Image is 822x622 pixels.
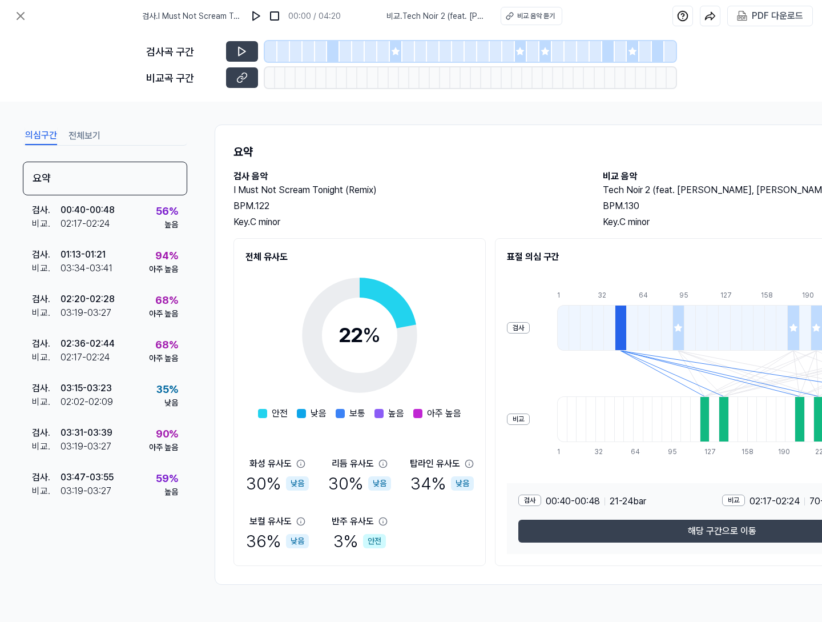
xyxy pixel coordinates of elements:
[410,471,474,496] div: 34 %
[32,382,61,395] div: 검사 .
[451,476,474,491] div: 낮음
[752,9,803,23] div: PDF 다운로드
[61,351,110,364] div: 02:17 - 02:24
[761,290,772,300] div: 158
[164,486,178,498] div: 높음
[142,10,243,22] span: 검사 . I Must Not Scream Tonight (Remix)
[32,203,61,217] div: 검사 .
[362,323,381,347] span: %
[349,407,365,420] span: 보통
[517,11,555,21] div: 비교 음악 듣기
[61,382,112,395] div: 03:15 - 03:23
[233,183,580,197] h2: I Must Not Scream Tonight (Remix)
[61,395,113,409] div: 02:02 - 02:09
[286,534,309,548] div: 낮음
[722,495,745,506] div: 비교
[557,290,569,300] div: 1
[249,457,292,471] div: 화성 유사도
[61,440,111,454] div: 03:19 - 03:27
[269,10,280,22] img: stop
[61,484,111,498] div: 03:19 - 03:27
[332,515,374,528] div: 반주 유사도
[32,306,61,320] div: 비교 .
[386,10,487,22] span: 비교 . Tech Noir 2 (feat. [PERSON_NAME], [PERSON_NAME])
[720,290,732,300] div: 127
[32,395,61,409] div: 비교 .
[668,447,678,457] div: 95
[778,447,788,457] div: 190
[427,407,461,420] span: 아주 높음
[156,382,178,397] div: 35 %
[518,495,541,506] div: 검사
[61,203,115,217] div: 00:40 - 00:48
[594,447,604,457] div: 32
[149,442,178,454] div: 아주 높음
[32,426,61,440] div: 검사 .
[501,7,562,25] button: 비교 음악 듣기
[546,495,600,508] span: 00:40 - 00:48
[32,248,61,262] div: 검사 .
[507,414,530,425] div: 비교
[32,484,61,498] div: 비교 .
[155,292,178,308] div: 68 %
[368,476,391,491] div: 낮음
[388,407,404,420] span: 높음
[61,471,114,484] div: 03:47 - 03:55
[750,495,800,508] span: 02:17 - 02:24
[333,528,386,554] div: 3 %
[332,457,374,471] div: 리듬 유사도
[164,397,178,409] div: 낮음
[61,292,115,306] div: 02:20 - 02:28
[246,528,309,554] div: 36 %
[704,10,716,22] img: share
[32,351,61,364] div: 비교 .
[32,337,61,351] div: 검사 .
[246,471,309,496] div: 30 %
[610,495,646,508] span: 21 - 24 bar
[233,170,580,183] h2: 검사 음악
[272,407,288,420] span: 안전
[704,447,714,457] div: 127
[286,476,309,491] div: 낮음
[164,219,178,231] div: 높음
[156,471,178,486] div: 59 %
[557,447,567,457] div: 1
[156,203,178,219] div: 56 %
[288,10,341,22] div: 00:00 / 04:20
[61,426,112,440] div: 03:31 - 03:39
[155,337,178,352] div: 68 %
[677,10,688,22] img: help
[68,127,100,145] button: 전체보기
[233,215,580,229] div: Key. C minor
[149,352,178,364] div: 아주 높음
[339,320,381,351] div: 22
[61,248,106,262] div: 01:13 - 01:21
[149,263,178,275] div: 아주 높음
[742,447,751,457] div: 158
[639,290,650,300] div: 64
[32,217,61,231] div: 비교 .
[507,322,530,334] div: 검사
[61,306,111,320] div: 03:19 - 03:27
[679,290,691,300] div: 95
[598,290,609,300] div: 32
[737,11,747,21] img: PDF Download
[32,440,61,454] div: 비교 .
[146,70,219,86] div: 비교곡 구간
[155,248,178,263] div: 94 %
[32,292,61,306] div: 검사 .
[61,262,112,275] div: 03:34 - 03:41
[149,308,178,320] div: 아주 높음
[802,290,813,300] div: 190
[25,127,57,145] button: 의심구간
[32,471,61,484] div: 검사 .
[233,199,580,213] div: BPM. 122
[23,162,187,195] div: 요약
[61,337,115,351] div: 02:36 - 02:44
[251,10,262,22] img: play
[61,217,110,231] div: 02:17 - 02:24
[631,447,640,457] div: 64
[146,44,219,59] div: 검사곡 구간
[363,534,386,548] div: 안전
